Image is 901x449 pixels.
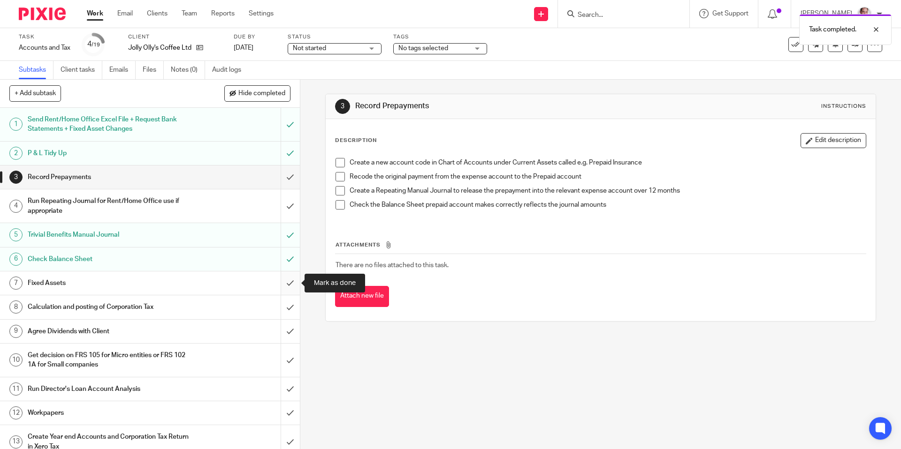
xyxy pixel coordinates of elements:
span: There are no files attached to this task. [336,262,449,269]
div: 3 [9,171,23,184]
p: Check the Balance Sheet prepaid account makes correctly reflects the journal amounts [350,200,865,210]
div: 12 [9,406,23,419]
p: Recode the original payment from the expense account to the Prepaid account [350,172,865,181]
div: Accounts and Tax [19,43,70,52]
label: Due by [234,33,276,41]
a: Reports [211,9,235,18]
button: Attach new file [335,286,389,307]
h1: P & L Tidy Up [28,146,190,160]
h1: Workpapers [28,406,190,420]
img: Munro%20Partners-3202.jpg [857,7,872,22]
div: 4 [9,200,23,213]
p: Task completed. [809,25,856,34]
a: Settings [249,9,274,18]
button: + Add subtask [9,85,61,101]
div: 2 [9,147,23,160]
label: Task [19,33,70,41]
div: 1 [9,118,23,131]
h1: Fixed Assets [28,276,190,290]
div: 7 [9,277,23,290]
small: /19 [92,42,100,47]
a: Subtasks [19,61,53,79]
h1: Check Balance Sheet [28,252,190,266]
div: 13 [9,435,23,449]
h1: Run Repeating Journal for Rent/Home Office use if appropriate [28,194,190,218]
label: Tags [393,33,487,41]
span: [DATE] [234,45,253,51]
div: 8 [9,300,23,314]
h1: Send Rent/Home Office Excel File + Request Bank Statements + Fixed Asset Changes [28,112,190,136]
a: Emails [109,61,136,79]
h1: Calculation and posting of Corporation Tax [28,300,190,314]
span: No tags selected [398,45,448,52]
div: 9 [9,325,23,338]
a: Files [143,61,164,79]
span: Hide completed [238,90,285,97]
h1: Record Prepayments [28,170,190,184]
a: Work [87,9,103,18]
div: 11 [9,382,23,396]
p: Description [335,137,377,144]
div: 10 [9,353,23,367]
a: Audit logs [212,61,248,79]
button: Hide completed [224,85,290,101]
p: Jolly Olly's Coffee Ltd [128,43,191,52]
img: Pixie [19,7,66,20]
h1: Record Prepayments [355,101,621,111]
a: Team [182,9,197,18]
h1: Get decision on FRS 105 for Micro entities or FRS 102 1A for Small companies [28,348,190,372]
label: Client [128,33,222,41]
a: Notes (0) [171,61,205,79]
button: Edit description [801,133,866,148]
p: Create a new account code in Chart of Accounts under Current Assets called e.g. Prepaid Insurance [350,158,865,167]
h1: Run Director's Loan Account Analysis [28,382,190,396]
a: Clients [147,9,168,18]
h1: Trivial Benefits Manual Journal [28,228,190,242]
div: 6 [9,253,23,266]
h1: Agree Dividends with Client [28,324,190,338]
span: Not started [293,45,326,52]
div: 5 [9,228,23,241]
div: 3 [335,99,350,114]
a: Client tasks [61,61,102,79]
div: 4 [87,39,100,50]
label: Status [288,33,382,41]
span: Attachments [336,242,381,247]
div: Instructions [821,103,866,110]
p: Create a Repeating Manual Journal to release the prepayment into the relevant expense account ove... [350,186,865,195]
a: Email [117,9,133,18]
